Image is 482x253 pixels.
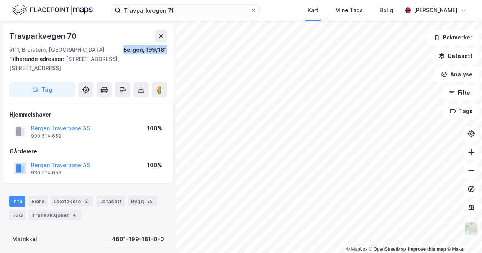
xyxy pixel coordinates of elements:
button: Datasett [432,48,479,64]
div: [PERSON_NAME] [414,6,457,15]
div: 100% [147,161,162,170]
div: 930 514 659 [31,170,61,176]
div: 5111, Breistein, [GEOGRAPHIC_DATA] [9,45,105,54]
div: Bergen, 199/181 [123,45,167,54]
div: Mine Tags [335,6,363,15]
div: [STREET_ADDRESS], [STREET_ADDRESS] [9,54,161,73]
div: Datasett [96,196,125,207]
div: 930 514 659 [31,133,61,139]
div: Gårdeiere [10,147,167,156]
div: Bolig [380,6,393,15]
div: ESG [9,210,26,220]
span: Tilhørende adresser: [9,56,66,62]
button: Bokmerker [427,30,479,45]
div: Bygg [128,196,157,207]
a: Improve this map [408,246,446,252]
div: Travparkvegen 70 [9,30,78,42]
div: 2 [82,197,90,205]
input: Søk på adresse, matrikkel, gårdeiere, leietakere eller personer [121,5,251,16]
div: Kontrollprogram for chat [444,216,482,253]
div: 29 [146,197,154,205]
button: Tag [9,82,75,97]
div: Matrikkel [12,235,37,244]
a: Mapbox [346,246,367,252]
div: 4 [70,211,78,219]
div: Eiere [28,196,48,207]
div: 4601-199-181-0-0 [112,235,164,244]
img: logo.f888ab2527a4732fd821a326f86c7f29.svg [12,3,93,17]
div: 100% [147,124,162,133]
button: Tags [443,103,479,119]
div: Leietakere [51,196,93,207]
div: Kart [308,6,318,15]
iframe: Chat Widget [444,216,482,253]
div: Info [9,196,25,207]
div: Transaksjoner [29,210,81,220]
button: Filter [442,85,479,100]
a: OpenStreetMap [369,246,406,252]
button: Analyse [434,67,479,82]
div: Hjemmelshaver [10,110,167,119]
